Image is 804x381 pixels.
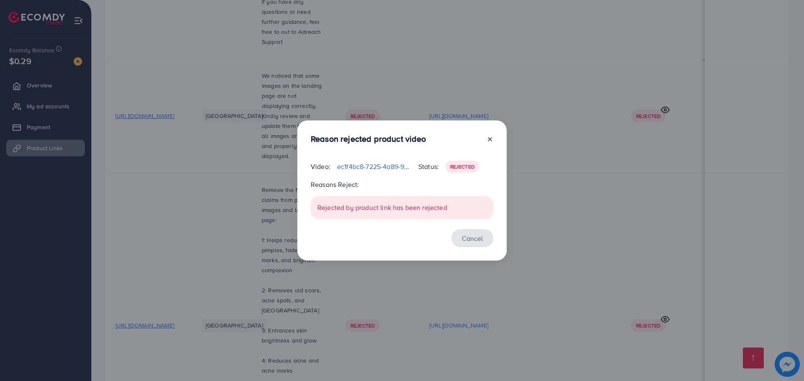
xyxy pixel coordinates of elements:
[451,229,493,247] button: Cancel
[311,196,493,219] div: Rejected by product link has been rejected
[337,161,412,171] p: ec1f4bc8-7225-4a89-9786-72bd0fac6e22-1756986067309.mp4
[311,179,493,189] p: Reasons Reject:
[311,134,426,144] h3: Reason rejected product video
[418,161,439,171] p: Status:
[311,161,330,171] p: Video:
[450,163,474,170] span: Rejected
